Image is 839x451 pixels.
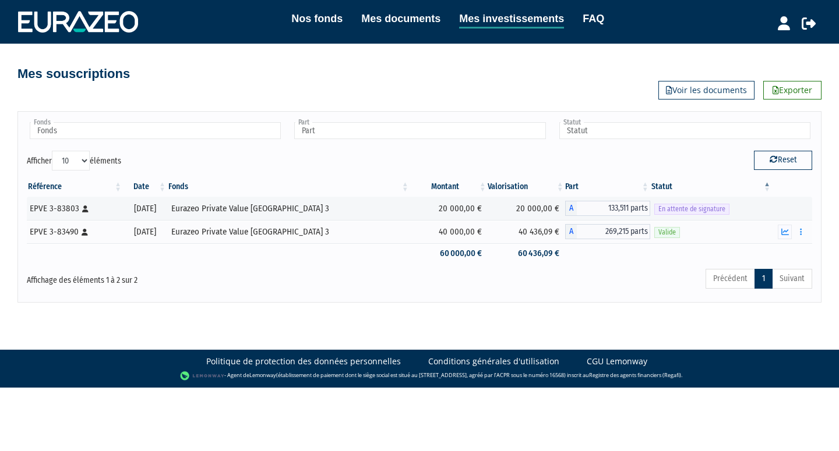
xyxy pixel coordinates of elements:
div: A - Eurazeo Private Value Europe 3 [565,224,650,239]
div: EPVE 3-83803 [30,203,119,215]
th: Montant: activer pour trier la colonne par ordre croissant [410,177,488,197]
div: A - Eurazeo Private Value Europe 3 [565,201,650,216]
a: Mes investissements [459,10,564,29]
th: Fonds: activer pour trier la colonne par ordre croissant [167,177,410,197]
i: [Français] Personne physique [82,229,88,236]
span: 269,215 parts [577,224,650,239]
a: Mes documents [361,10,440,27]
button: Reset [754,151,812,169]
a: CGU Lemonway [587,356,647,367]
a: FAQ [583,10,604,27]
i: [Français] Personne physique [82,205,89,212]
th: Référence : activer pour trier la colonne par ordre croissant [27,177,123,197]
span: Valide [654,227,680,238]
td: 40 436,09 € [488,220,565,243]
th: Date: activer pour trier la colonne par ordre croissant [123,177,167,197]
a: Politique de protection des données personnelles [206,356,401,367]
a: Précédent [706,269,755,289]
span: A [565,224,577,239]
a: 1 [755,269,773,289]
div: Affichage des éléments 1 à 2 sur 2 [27,268,344,286]
span: 133,511 parts [577,201,650,216]
a: Registre des agents financiers (Regafi) [589,371,681,379]
select: Afficheréléments [52,151,90,171]
td: 20 000,00 € [488,197,565,220]
a: Exporter [763,81,822,100]
th: Part: activer pour trier la colonne par ordre croissant [565,177,650,197]
a: Suivant [772,269,812,289]
img: 1732889491-logotype_eurazeo_blanc_rvb.png [18,11,138,32]
th: Statut : activer pour trier la colonne par ordre d&eacute;croissant [650,177,772,197]
div: Eurazeo Private Value [GEOGRAPHIC_DATA] 3 [171,203,406,215]
div: - Agent de (établissement de paiement dont le siège social est situé au [STREET_ADDRESS], agréé p... [12,370,827,382]
div: [DATE] [127,203,163,215]
div: EPVE 3-83490 [30,226,119,238]
div: Eurazeo Private Value [GEOGRAPHIC_DATA] 3 [171,226,406,238]
img: logo-lemonway.png [180,370,225,382]
a: Voir les documents [658,81,755,100]
a: Conditions générales d'utilisation [428,356,559,367]
span: En attente de signature [654,204,729,215]
label: Afficher éléments [27,151,121,171]
td: 60 436,09 € [488,243,565,264]
td: 40 000,00 € [410,220,488,243]
th: Valorisation: activer pour trier la colonne par ordre croissant [488,177,565,197]
a: Nos fonds [291,10,343,27]
h4: Mes souscriptions [17,67,130,81]
div: [DATE] [127,226,163,238]
td: 60 000,00 € [410,243,488,264]
a: Lemonway [249,371,276,379]
td: 20 000,00 € [410,197,488,220]
span: A [565,201,577,216]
